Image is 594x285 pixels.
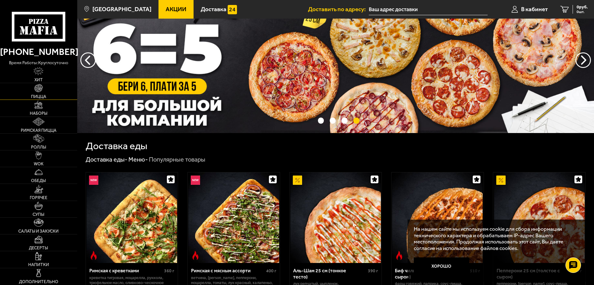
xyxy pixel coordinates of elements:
[391,172,484,263] a: Острое блюдоБиф чили 25 см (толстое с сыром)
[330,118,336,123] button: точки переключения
[30,196,47,200] span: Горячее
[34,78,43,82] span: Хит
[290,172,382,263] a: АкционныйАль-Шам 25 см (тонкое тесто)
[353,118,359,123] button: точки переключения
[31,95,46,99] span: Пицца
[577,10,588,14] span: 0 шт.
[33,212,44,217] span: Супы
[392,172,483,263] img: Биф чили 25 см (толстое с сыром)
[188,172,280,263] a: НовинкаОстрое блюдоРимская с мясным ассорти
[395,268,468,279] div: Биф чили 25 см (толстое с сыром)
[575,52,591,68] button: предыдущий
[293,176,302,185] img: Акционный
[308,6,369,12] span: Доставить по адресу:
[86,172,178,263] a: НовинкаОстрое блюдоРимская с креветками
[19,280,58,284] span: Дополнительно
[368,268,378,274] span: 390 г
[188,172,279,263] img: Римская с мясным ассорти
[318,118,324,123] button: точки переключения
[293,268,367,279] div: Аль-Шам 25 см (тонкое тесто)
[149,156,205,164] div: Популярные товары
[494,172,585,263] img: Пепперони 25 см (толстое с сыром)
[30,111,47,116] span: Наборы
[89,251,98,260] img: Острое блюдо
[266,268,276,274] span: 400 г
[31,179,46,183] span: Обеды
[31,145,46,149] span: Роллы
[28,263,49,267] span: Напитки
[191,176,200,185] img: Новинка
[191,251,200,260] img: Острое блюдо
[414,226,576,252] p: На нашем сайте мы используем cookie для сбора информации технического характера и обрабатываем IP...
[191,268,265,274] div: Римская с мясным ассорти
[89,176,98,185] img: Новинка
[92,6,151,12] span: [GEOGRAPHIC_DATA]
[86,141,147,151] h1: Доставка еды
[164,268,174,274] span: 360 г
[414,257,470,276] button: Хорошо
[521,6,548,12] span: В кабинет
[89,268,163,274] div: Римская с креветками
[496,176,506,185] img: Акционный
[18,229,59,234] span: Салаты и закуски
[128,156,148,163] a: Меню-
[34,162,43,166] span: WOK
[80,52,96,68] button: следующий
[201,6,226,12] span: Доставка
[369,4,488,15] input: Ваш адрес доставки
[395,251,404,260] img: Острое блюдо
[86,156,127,163] a: Доставка еды-
[342,118,347,123] button: точки переключения
[29,246,48,250] span: Десерты
[166,6,186,12] span: Акции
[290,172,381,263] img: Аль-Шам 25 см (тонкое тесто)
[228,5,237,14] img: 15daf4d41897b9f0e9f617042186c801.svg
[493,172,585,263] a: АкционныйПепперони 25 см (толстое с сыром)
[87,172,177,263] img: Римская с креветками
[21,128,56,133] span: Римская пицца
[577,5,588,9] span: 0 руб.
